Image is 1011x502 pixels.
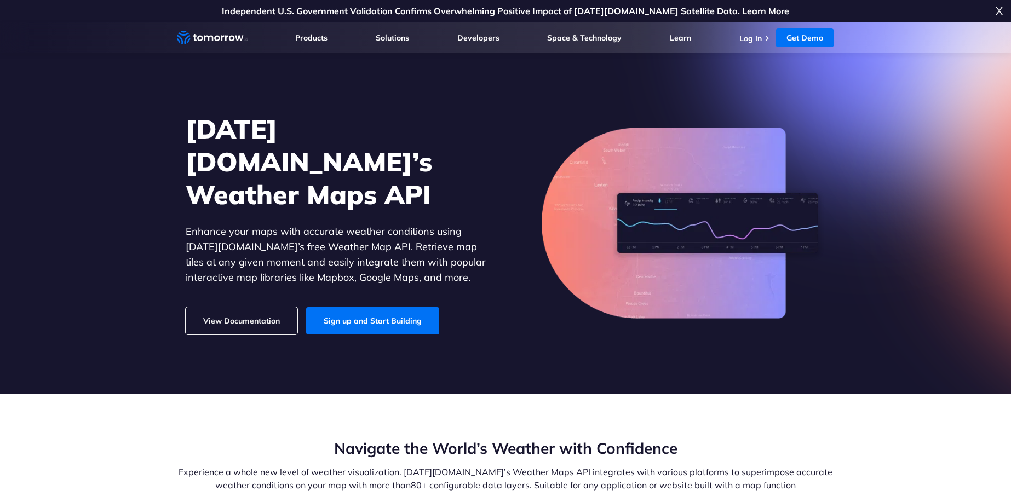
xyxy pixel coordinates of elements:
a: Learn [670,33,691,43]
a: Solutions [376,33,409,43]
a: Space & Technology [547,33,622,43]
h2: Navigate the World’s Weather with Confidence [177,438,834,459]
p: Experience a whole new level of weather visualization. [DATE][DOMAIN_NAME]’s Weather Maps API int... [177,465,834,492]
a: 80+ configurable data layers [411,480,530,491]
h1: [DATE][DOMAIN_NAME]’s Weather Maps API [186,112,487,211]
a: Independent U.S. Government Validation Confirms Overwhelming Positive Impact of [DATE][DOMAIN_NAM... [222,5,789,16]
a: Get Demo [776,28,834,47]
a: Log In [739,33,762,43]
a: View Documentation [186,307,297,334]
a: Products [295,33,328,43]
a: Sign up and Start Building [306,307,439,334]
p: Enhance your maps with accurate weather conditions using [DATE][DOMAIN_NAME]’s free Weather Map A... [186,224,487,285]
a: Home link [177,30,248,46]
a: Developers [457,33,499,43]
